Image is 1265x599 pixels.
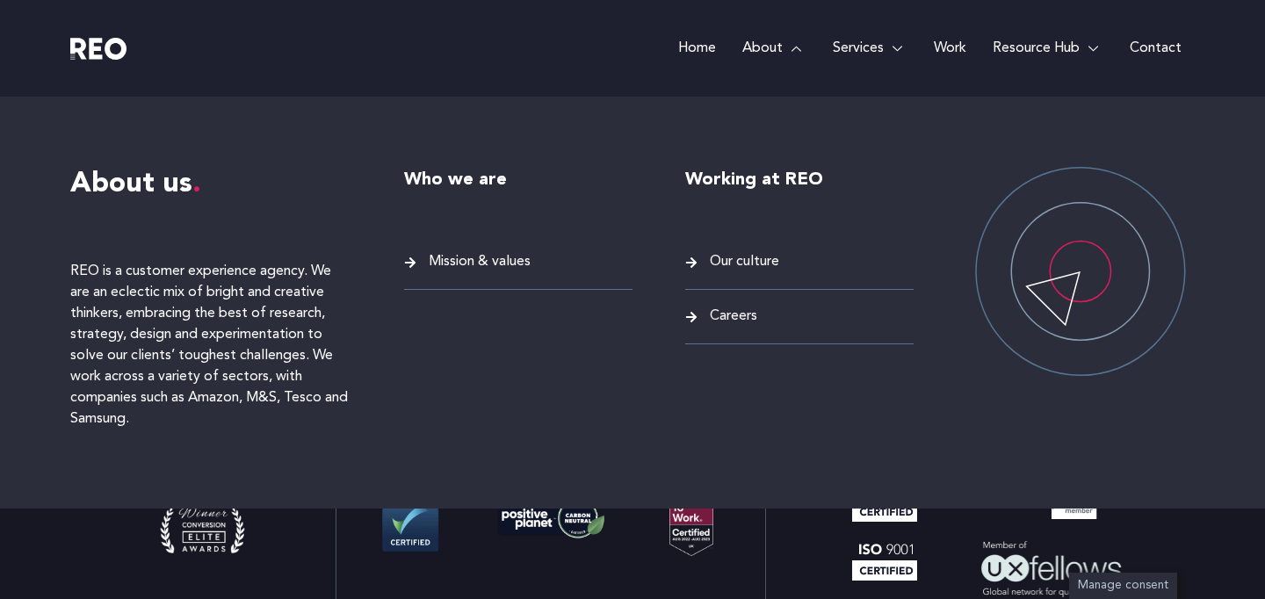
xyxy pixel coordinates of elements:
h6: Working at REO [685,167,914,193]
a: Our culture [685,250,914,274]
span: About us [70,170,201,198]
a: Careers [685,305,914,328]
span: Careers [705,305,757,328]
span: Mission & values [424,250,531,274]
h6: Who we are [404,167,632,193]
span: Our culture [705,250,779,274]
a: Mission & values [404,250,632,274]
span: Manage consent [1078,580,1168,591]
p: REO is a customer experience agency. We are an eclectic mix of bright and creative thinkers, embr... [70,261,351,429]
